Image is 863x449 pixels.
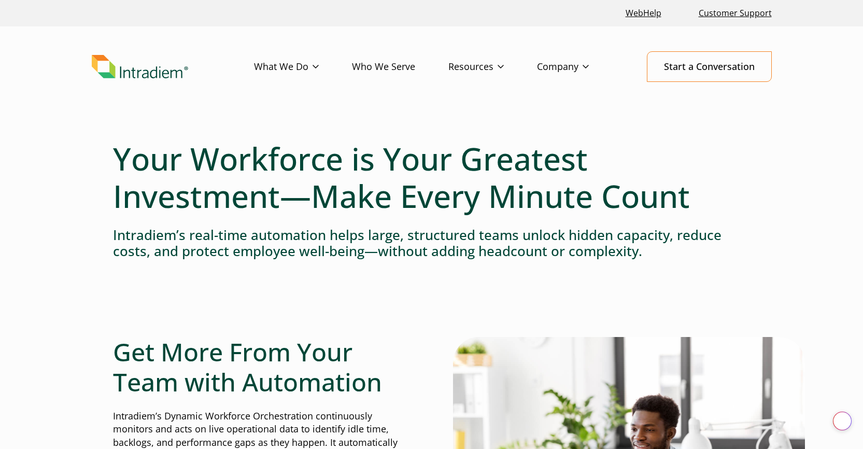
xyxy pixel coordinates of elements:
a: Start a Conversation [647,51,772,82]
a: Company [537,52,622,82]
a: Link to homepage of Intradiem [92,55,254,79]
img: Intradiem [92,55,188,79]
a: Resources [448,52,537,82]
a: Who We Serve [352,52,448,82]
a: Link opens in a new window [621,2,666,24]
h2: Get More From Your Team with Automation [113,337,411,397]
a: Customer Support [695,2,776,24]
a: What We Do [254,52,352,82]
h1: Your Workforce is Your Greatest Investment—Make Every Minute Count [113,140,751,215]
h4: Intradiem’s real-time automation helps large, structured teams unlock hidden capacity, reduce cos... [113,227,751,259]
